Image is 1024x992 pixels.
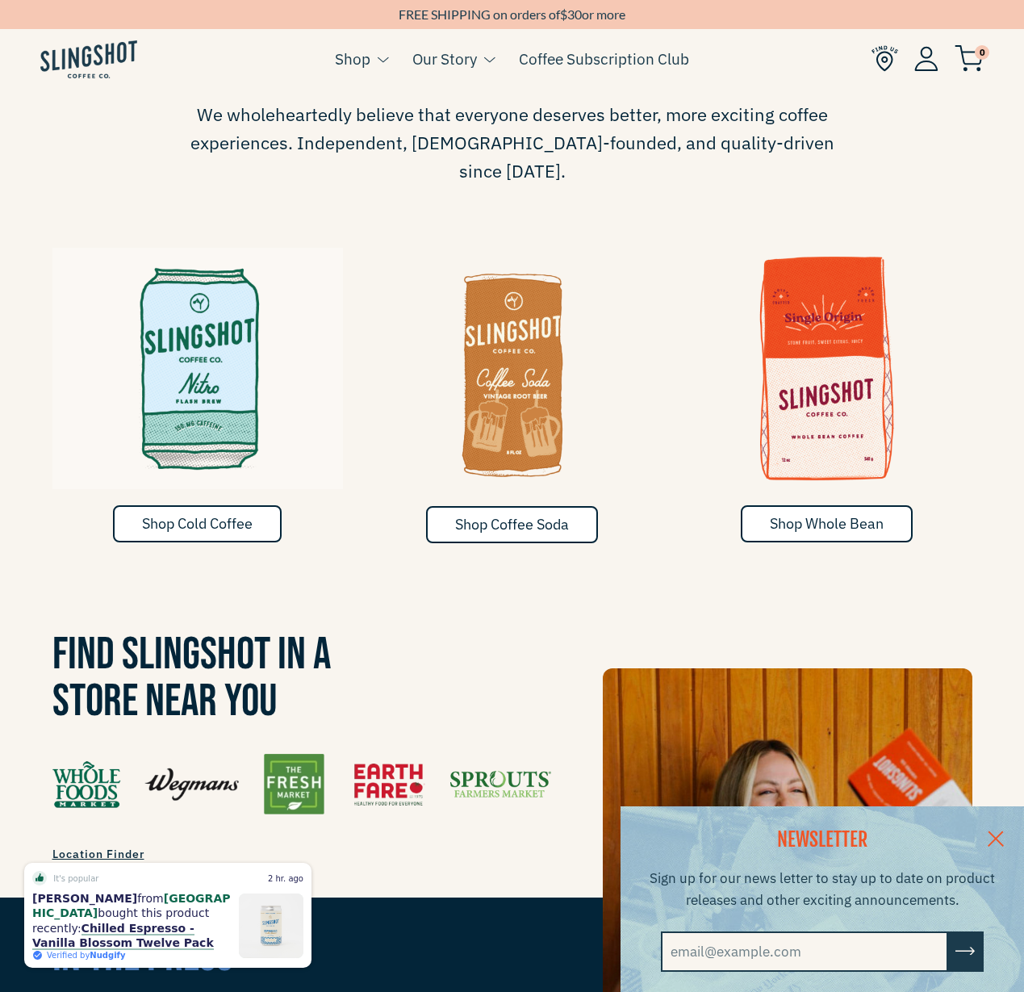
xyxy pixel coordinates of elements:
[367,248,658,490] img: Coffee Soda
[955,45,984,72] img: cart
[741,505,913,542] a: Shop Whole Bean
[641,827,1004,854] h2: NEWSLETTER
[560,6,567,22] span: $
[661,931,948,972] input: email@example.com
[367,248,658,506] a: Coffee Soda
[182,100,843,186] span: We wholeheartedly believe that everyone deserves better, more exciting coffee experiences. Indepe...
[567,6,582,22] span: 30
[682,248,972,506] a: Whole Bean Coffee
[335,47,370,71] a: Shop
[770,514,884,533] span: Shop Whole Bean
[426,506,598,543] a: Shop Coffee Soda
[113,505,282,542] a: Shop Cold Coffee
[914,46,938,71] img: Account
[455,515,569,534] span: Shop Coffee Soda
[52,754,551,814] img: Find Us
[52,248,343,506] a: Cold & Flash Brew
[871,45,898,72] img: Find Us
[142,514,253,533] span: Shop Cold Coffee
[519,47,689,71] a: Coffee Subscription Club
[955,49,984,69] a: 0
[412,47,477,71] a: Our Story
[52,248,343,490] img: Cold & Flash Brew
[641,868,1004,911] p: Sign up for our news letter to stay up to date on product releases and other exciting announcements.
[682,248,972,490] img: Whole Bean Coffee
[975,45,989,60] span: 0
[52,628,331,729] span: Find Slingshot in a Store Near You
